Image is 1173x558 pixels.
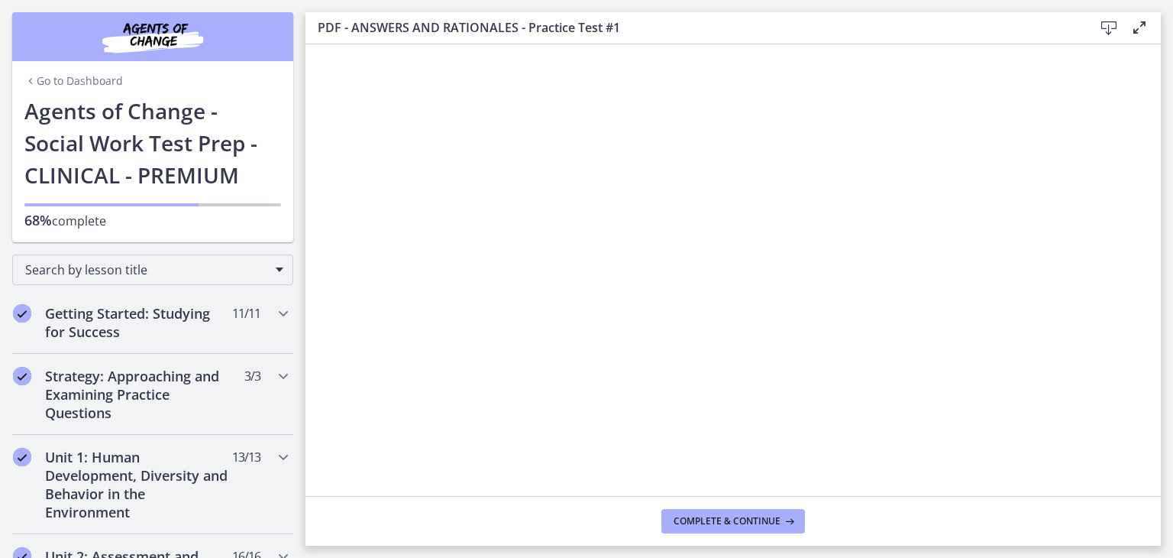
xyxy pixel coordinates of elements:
i: Completed [13,448,31,466]
a: Go to Dashboard [24,73,123,89]
h2: Strategy: Approaching and Examining Practice Questions [45,367,231,422]
img: Agents of Change [61,18,244,55]
h2: Unit 1: Human Development, Diversity and Behavior in the Environment [45,448,231,521]
button: Complete & continue [661,509,805,534]
span: 13 / 13 [232,448,260,466]
i: Completed [13,367,31,385]
span: Complete & continue [674,515,780,527]
h2: Getting Started: Studying for Success [45,304,231,341]
span: 3 / 3 [244,367,260,385]
h3: PDF - ANSWERS AND RATIONALES - Practice Test #1 [318,18,1069,37]
p: complete [24,211,281,230]
i: Completed [13,304,31,323]
span: 11 / 11 [232,304,260,323]
span: Search by lesson title [25,261,268,278]
div: Search by lesson title [12,255,293,285]
span: 68% [24,211,52,229]
h1: Agents of Change - Social Work Test Prep - CLINICAL - PREMIUM [24,95,281,191]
